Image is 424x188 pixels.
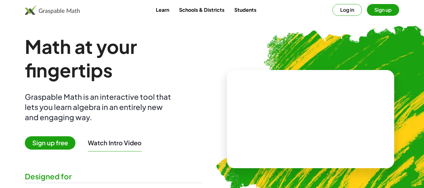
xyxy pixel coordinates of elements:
[332,4,362,16] button: Log in
[25,171,202,181] div: Designed for
[151,4,174,15] a: Learn
[229,4,261,15] a: Students
[264,96,357,142] video: What is this? This is dynamic math notation. Dynamic math notation plays a central role in how Gr...
[25,92,174,122] div: Graspable Math is an interactive tool that lets you learn algebra in an entirely new and engaging...
[367,4,399,16] button: Sign up
[174,4,229,15] a: Schools & Districts
[25,136,75,150] span: Sign up free
[25,35,202,82] h1: Math at your fingertips
[88,139,142,147] button: Watch Intro Video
